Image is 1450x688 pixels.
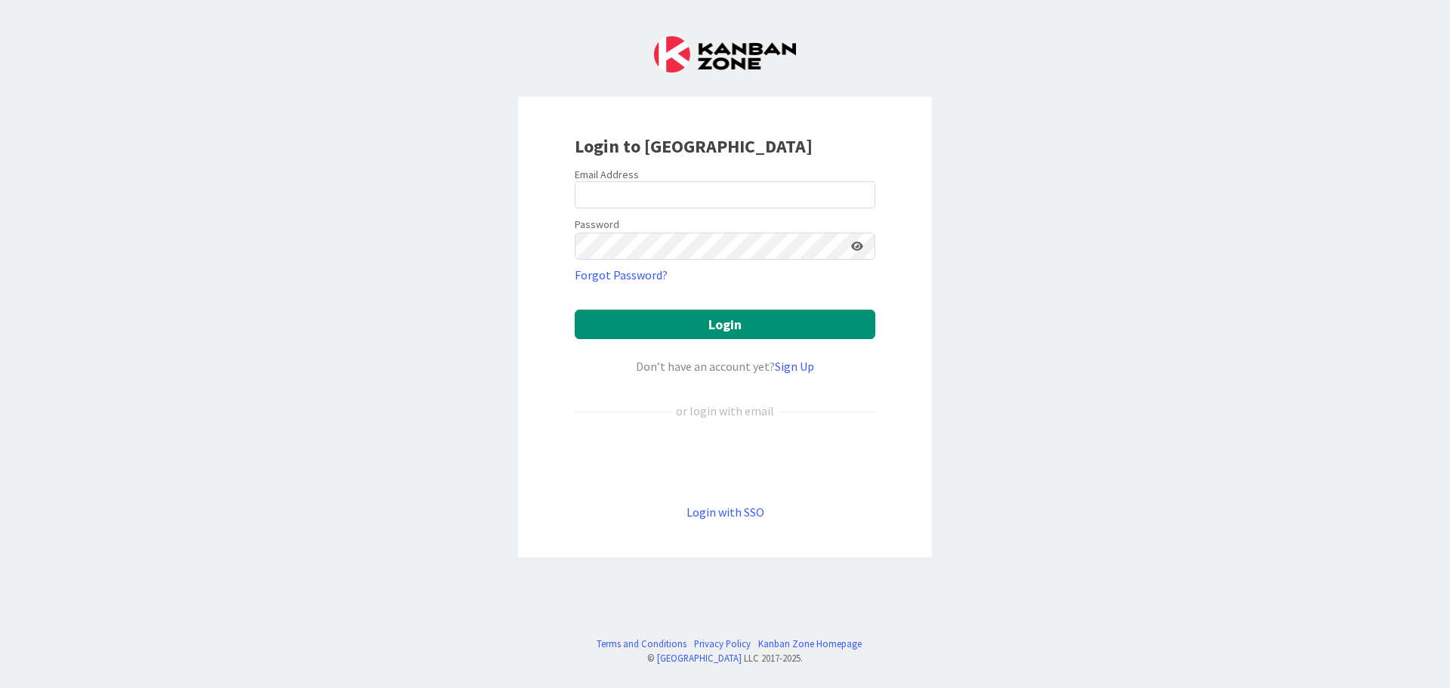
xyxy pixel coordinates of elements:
img: Kanban Zone [654,36,796,73]
a: [GEOGRAPHIC_DATA] [657,652,742,664]
iframe: Kirjaudu Google-tilillä -painike [567,445,883,478]
div: or login with email [672,402,778,420]
a: Login with SSO [686,504,764,520]
b: Login to [GEOGRAPHIC_DATA] [575,134,813,158]
div: © LLC 2017- 2025 . [589,651,862,665]
a: Kanban Zone Homepage [758,637,862,651]
a: Sign Up [775,359,814,374]
a: Privacy Policy [694,637,751,651]
button: Login [575,310,875,339]
label: Email Address [575,168,639,181]
label: Password [575,217,619,233]
div: Don’t have an account yet? [575,357,875,375]
a: Terms and Conditions [597,637,686,651]
a: Forgot Password? [575,266,668,284]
